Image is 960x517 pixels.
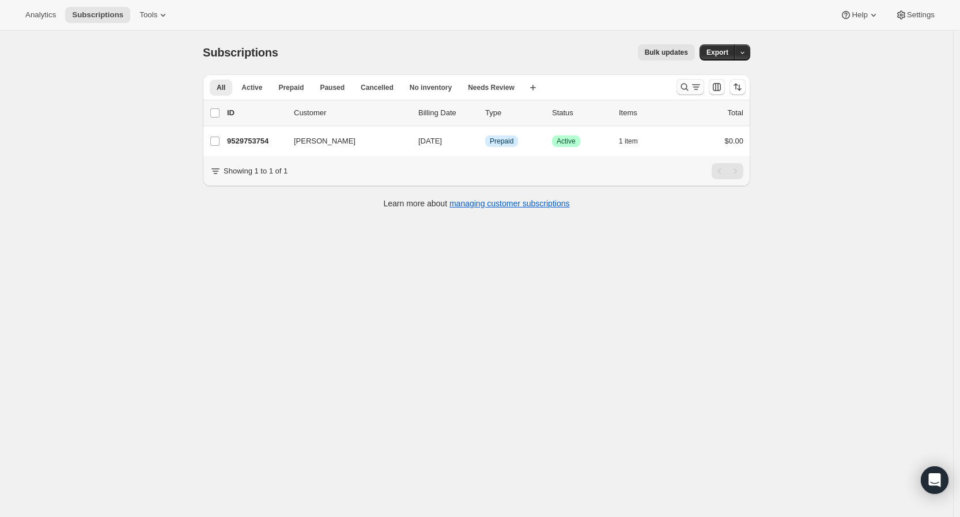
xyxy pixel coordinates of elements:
[724,137,743,145] span: $0.00
[294,135,356,147] span: [PERSON_NAME]
[712,163,743,179] nav: Pagination
[133,7,176,23] button: Tools
[72,10,123,20] span: Subscriptions
[709,79,725,95] button: Customize table column order and visibility
[227,107,743,119] div: IDCustomerBilling DateTypeStatusItemsTotal
[524,80,542,96] button: Create new view
[418,107,476,119] p: Billing Date
[619,137,638,146] span: 1 item
[361,83,394,92] span: Cancelled
[638,44,695,61] button: Bulk updates
[227,135,285,147] p: 9529753754
[241,83,262,92] span: Active
[730,79,746,95] button: Sort the results
[418,137,442,145] span: [DATE]
[278,83,304,92] span: Prepaid
[287,132,402,150] button: [PERSON_NAME]
[852,10,867,20] span: Help
[619,133,651,149] button: 1 item
[410,83,452,92] span: No inventory
[552,107,610,119] p: Status
[485,107,543,119] div: Type
[557,137,576,146] span: Active
[294,107,409,119] p: Customer
[217,83,225,92] span: All
[227,133,743,149] div: 9529753754[PERSON_NAME][DATE]InfoPrepaidSuccessActive1 item$0.00
[65,7,130,23] button: Subscriptions
[907,10,935,20] span: Settings
[490,137,513,146] span: Prepaid
[203,46,278,59] span: Subscriptions
[706,48,728,57] span: Export
[139,10,157,20] span: Tools
[889,7,942,23] button: Settings
[224,165,288,177] p: Showing 1 to 1 of 1
[921,466,948,494] div: Open Intercom Messenger
[619,107,676,119] div: Items
[320,83,345,92] span: Paused
[25,10,56,20] span: Analytics
[384,198,570,209] p: Learn more about
[728,107,743,119] p: Total
[700,44,735,61] button: Export
[676,79,704,95] button: Search and filter results
[449,199,570,208] a: managing customer subscriptions
[468,83,515,92] span: Needs Review
[833,7,886,23] button: Help
[18,7,63,23] button: Analytics
[645,48,688,57] span: Bulk updates
[227,107,285,119] p: ID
